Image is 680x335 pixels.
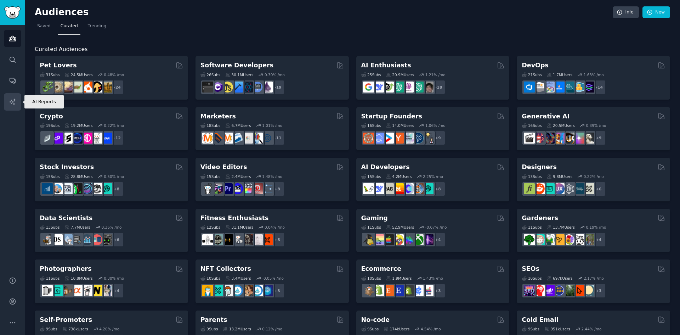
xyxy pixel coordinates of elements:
img: fitness30plus [242,234,253,245]
h2: Generative AI [522,112,569,121]
h2: NFT Collectors [200,264,251,273]
div: 12 Sub s [200,225,220,230]
img: macgaming [383,234,394,245]
div: 2.44 % /mo [581,326,601,331]
img: AItoolsCatalog [383,82,394,93]
div: 1.48 % /mo [262,174,282,179]
img: datascience [52,234,63,245]
img: azuredevops [524,82,535,93]
div: + 19 [270,80,285,95]
img: GymMotivation [212,234,223,245]
img: indiehackers [403,133,414,144]
img: UrbanGardening [573,234,584,245]
div: 31 Sub s [40,72,59,77]
h2: Designers [522,163,557,172]
div: 0.36 % /mo [102,225,122,230]
h2: Fitness Enthusiasts [200,214,269,223]
img: ecommercemarketing [413,285,424,296]
div: + 24 [109,80,124,95]
img: Youtubevideo [252,183,263,194]
img: defiblockchain [81,133,92,144]
h2: DevOps [522,61,549,70]
div: 0.22 % /mo [584,174,604,179]
div: 1.01 % /mo [262,123,282,128]
div: 1.06 % /mo [425,123,446,128]
img: CryptoArt [242,285,253,296]
img: ArtificalIntelligence [423,82,433,93]
h2: Gaming [361,214,388,223]
div: 19 Sub s [40,123,59,128]
img: dogbreed [101,82,112,93]
img: OpenAIDev [403,82,414,93]
div: 0.04 % /mo [265,225,285,230]
div: 0.22 % /mo [104,123,124,128]
div: + 8 [270,182,285,196]
a: Info [613,6,639,18]
div: 9 Sub s [40,326,57,331]
img: Etsy [383,285,394,296]
img: analog [42,285,53,296]
img: ballpython [52,82,63,93]
img: WeddingPhotography [101,285,112,296]
div: 951k Users [544,326,570,331]
img: dividends [42,183,53,194]
h2: Crypto [40,112,63,121]
img: OpenSeaNFT [232,285,243,296]
img: starryai [573,133,584,144]
img: DeepSeek [373,82,384,93]
div: + 3 [591,283,606,298]
div: + 18 [431,80,446,95]
img: SavageGarden [544,234,555,245]
img: succulents [534,234,545,245]
img: Trading [72,183,83,194]
div: 25 Sub s [361,72,381,77]
img: 0xPolygon [52,133,63,144]
h2: Marketers [200,112,236,121]
div: 21 Sub s [522,72,542,77]
div: 0.30 % /mo [265,72,285,77]
img: aivideo [524,133,535,144]
img: logodesign [534,183,545,194]
img: OnlineMarketing [262,133,273,144]
div: 14.0M Users [386,123,414,128]
div: 16 Sub s [522,123,542,128]
h2: Cold Email [522,316,558,324]
img: software [202,82,213,93]
img: DeepSeek [373,183,384,194]
img: weightroom [232,234,243,245]
img: VideoEditors [232,183,243,194]
img: DreamBooth [583,133,594,144]
a: Trending [85,21,109,35]
img: Nikon [91,285,102,296]
div: + 4 [591,232,606,247]
div: -0.05 % /mo [262,276,284,281]
div: + 8 [431,182,446,196]
div: 15 Sub s [200,174,220,179]
h2: AI Enthusiasts [361,61,411,70]
img: personaltraining [262,234,273,245]
img: ecommerce_growth [423,285,433,296]
img: chatgpt_promptDesign [393,82,404,93]
img: PetAdvice [91,82,102,93]
img: datasets [91,234,102,245]
div: + 3 [270,283,285,298]
img: premiere [222,183,233,194]
span: Saved [37,23,51,29]
img: canon [81,285,92,296]
div: + 14 [591,80,606,95]
div: 13.2M Users [223,326,251,331]
img: The_SEO [583,285,594,296]
h2: No-code [361,316,390,324]
div: 0.48 % /mo [104,72,124,77]
div: 13 Sub s [522,174,542,179]
img: LangChain [363,183,374,194]
img: technicalanalysis [101,183,112,194]
img: csharp [212,82,223,93]
img: AskMarketing [222,133,233,144]
img: linux_gaming [363,234,374,245]
img: OpenSourceAI [403,183,414,194]
img: SonyAlpha [72,285,83,296]
img: iOSProgramming [232,82,243,93]
div: 1.63 % /mo [584,72,604,77]
div: 4.20 % /mo [99,326,119,331]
